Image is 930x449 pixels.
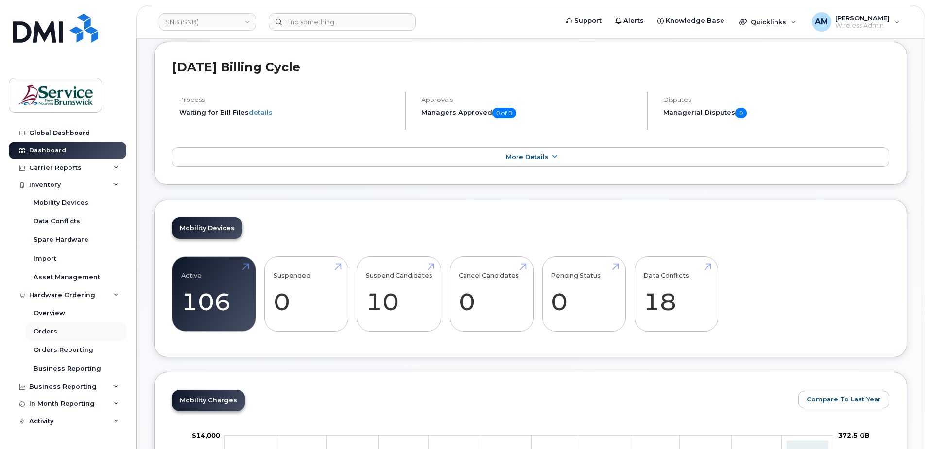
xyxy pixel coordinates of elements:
a: Cancel Candidates 0 [459,262,524,326]
a: Pending Status 0 [551,262,617,326]
h5: Managerial Disputes [663,108,889,118]
h4: Process [179,96,396,103]
span: Compare To Last Year [807,395,881,404]
a: Mobility Charges [172,390,245,411]
span: More Details [506,153,549,161]
tspan: $14,000 [192,431,220,439]
a: Support [559,11,608,31]
a: details [249,108,273,116]
a: Alerts [608,11,651,31]
h5: Managers Approved [421,108,638,118]
div: Quicklinks [732,12,803,32]
tspan: 372.5 GB [838,431,870,439]
div: Andrew Morris [805,12,907,32]
h4: Approvals [421,96,638,103]
button: Compare To Last Year [798,391,889,408]
a: Mobility Devices [172,217,242,239]
input: Find something... [269,13,416,31]
a: Knowledge Base [651,11,731,31]
span: Support [574,16,602,26]
span: [PERSON_NAME] [835,14,890,22]
h2: [DATE] Billing Cycle [172,60,889,74]
span: 0 [735,108,747,118]
span: 0 of 0 [492,108,516,118]
span: AM [815,16,828,28]
span: Wireless Admin [835,22,890,30]
li: Waiting for Bill Files [179,108,396,117]
span: Quicklinks [751,18,786,26]
span: Knowledge Base [666,16,724,26]
g: $0 [192,431,220,439]
h4: Disputes [663,96,889,103]
a: Active 106 [181,262,247,326]
a: SNB (SNB) [159,13,256,31]
span: Alerts [623,16,644,26]
a: Suspended 0 [274,262,339,326]
a: Data Conflicts 18 [643,262,709,326]
a: Suspend Candidates 10 [366,262,432,326]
